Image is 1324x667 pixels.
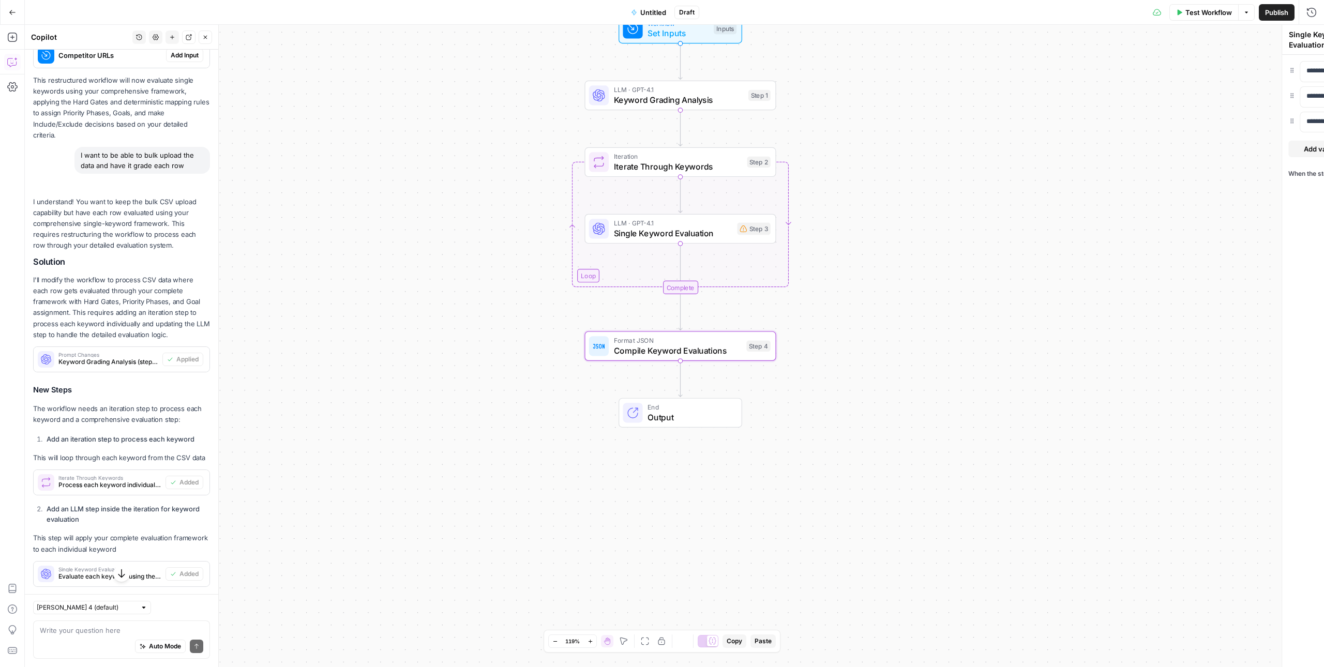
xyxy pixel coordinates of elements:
[648,27,709,39] span: Set Inputs
[746,341,771,352] div: Step 4
[679,295,682,330] g: Edge from step_2-iteration-end to step_4
[33,257,210,267] h2: Solution
[58,475,161,480] span: Iterate Through Keywords
[648,402,731,412] span: End
[31,32,129,42] div: Copilot
[750,634,776,648] button: Paste
[679,177,682,213] g: Edge from step_2 to step_3
[1185,7,1232,18] span: Test Workflow
[584,14,776,43] div: WorkflowSet InputsInputs
[33,196,210,251] p: I understand! You want to keep the bulk CSV upload capability but have each row evaluated using y...
[584,214,776,244] div: LLM · GPT-4.1Single Keyword EvaluationStep 3
[614,336,742,345] span: Format JSON
[33,533,210,554] p: This step will apply your complete evaluation framework to each individual keyword
[165,567,203,581] button: Added
[1259,4,1295,21] button: Publish
[663,281,698,294] div: Complete
[149,642,181,651] span: Auto Mode
[584,331,776,361] div: Format JSONCompile Keyword EvaluationsStep 4
[614,151,742,161] span: Iteration
[33,452,210,463] p: This will loop through each keyword from the CSV data
[1169,4,1238,21] button: Test Workflow
[58,352,158,357] span: Prompt Changes
[614,94,744,106] span: Keyword Grading Analysis
[47,435,194,443] strong: Add an iteration step to process each keyword
[584,81,776,110] div: LLM · GPT-4.1Keyword Grading AnalysisStep 1
[33,383,210,397] h3: New Steps
[179,569,199,579] span: Added
[171,51,199,60] span: Add Input
[679,111,682,146] g: Edge from step_1 to step_2
[679,361,682,397] g: Edge from step_4 to end
[162,353,203,366] button: Applied
[58,50,162,60] span: Competitor URLs
[747,157,770,168] div: Step 2
[679,8,695,17] span: Draft
[584,281,776,294] div: Complete
[727,636,742,646] span: Copy
[584,398,776,428] div: EndOutput
[614,227,732,239] span: Single Keyword Evaluation
[47,505,200,523] strong: Add an LLM step inside the iteration for keyword evaluation
[614,218,732,228] span: LLM · GPT-4.1
[165,476,203,489] button: Added
[648,411,731,423] span: Output
[679,44,682,79] g: Edge from start to step_1
[748,90,771,101] div: Step 1
[179,478,199,487] span: Added
[714,23,736,34] div: Inputs
[58,480,161,490] span: Process each keyword individually through the comprehensive evaluation framework
[58,567,161,572] span: Single Keyword Evaluation
[135,640,186,654] button: Auto Mode
[737,222,770,235] div: Step 3
[614,85,744,95] span: LLM · GPT-4.1
[755,636,772,646] span: Paste
[565,637,580,645] span: 119%
[37,603,136,613] input: Claude Sonnet 4 (default)
[614,160,742,173] span: Iterate Through Keywords
[58,357,158,367] span: Keyword Grading Analysis (step_1)
[723,634,746,648] button: Copy
[614,344,742,357] span: Compile Keyword Evaluations
[74,147,210,174] div: I want to be able to bulk upload the data and have it grade each row
[58,572,161,581] span: Evaluate each keyword using the comprehensive framework with Hard Gates, Priority Phases, and Goa...
[640,7,666,18] span: Untitled
[584,147,776,177] div: LoopIterationIterate Through KeywordsStep 2
[625,4,672,21] button: Untitled
[33,75,210,141] p: This restructured workflow will now evaluate single keywords using your comprehensive framework, ...
[176,355,199,364] span: Applied
[33,403,210,425] p: The workflow needs an iteration step to process each keyword and a comprehensive evaluation step:
[1265,7,1288,18] span: Publish
[166,49,203,62] button: Add Input
[33,275,210,340] p: I'll modify the workflow to process CSV data where each row gets evaluated through your complete ...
